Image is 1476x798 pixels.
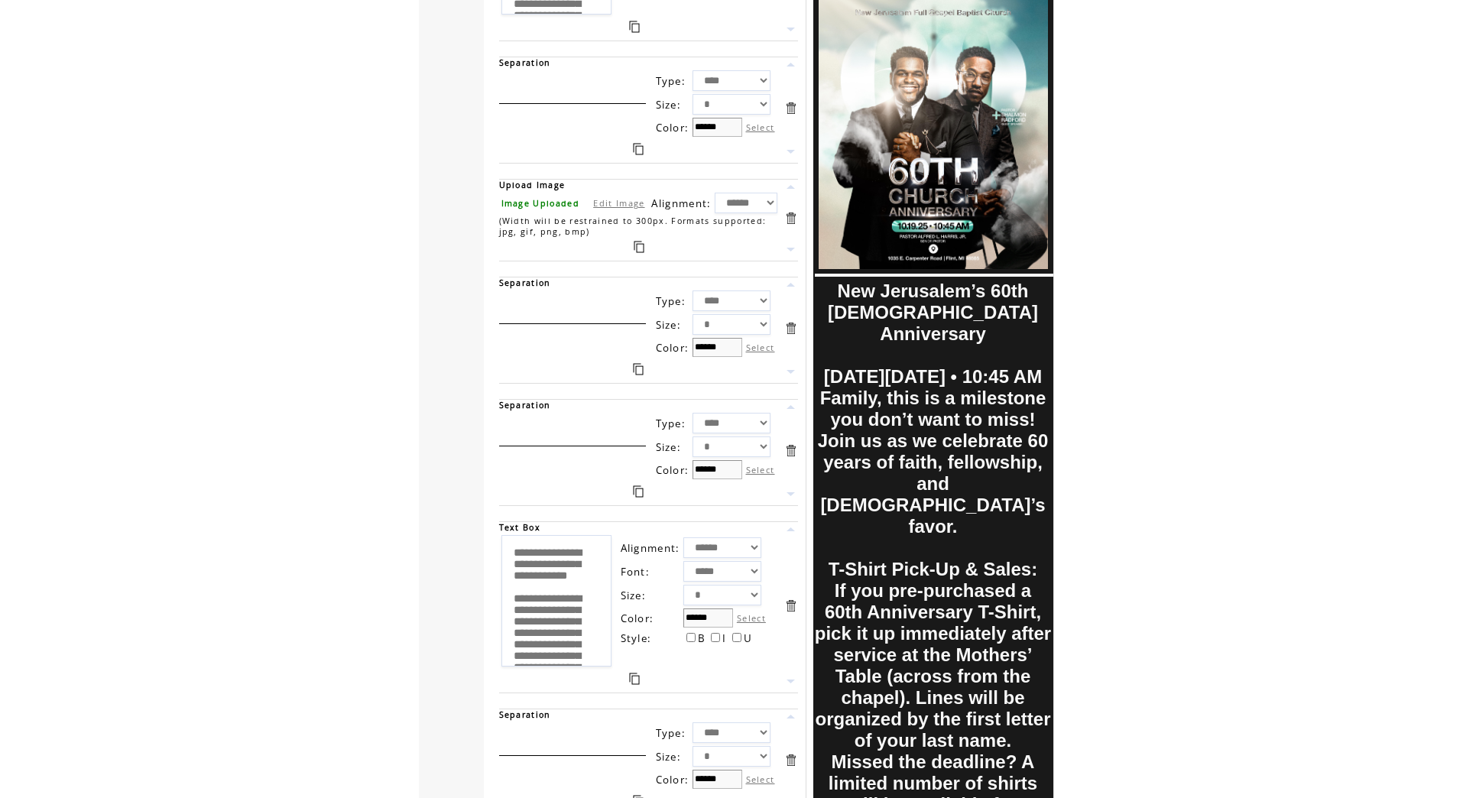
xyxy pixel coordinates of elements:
[783,22,798,37] a: Move this item down
[744,631,752,645] span: U
[783,365,798,379] a: Move this item down
[634,241,644,253] a: Duplicate this item
[783,57,798,72] a: Move this item up
[499,57,551,68] span: Separation
[621,541,680,555] span: Alignment:
[656,341,689,355] span: Color:
[656,294,686,308] span: Type:
[783,180,798,194] a: Move this item up
[499,216,767,237] span: (Width will be restrained to 300px. Formats supported: jpg, gif, png, bmp)
[783,101,798,115] a: Delete this item
[499,277,551,288] span: Separation
[656,121,689,135] span: Color:
[783,443,798,458] a: Delete this item
[783,674,798,689] a: Move this item down
[746,774,775,785] label: Select
[783,487,798,501] a: Move this item down
[629,21,640,33] a: Duplicate this item
[783,598,798,613] a: Delete this item
[783,144,798,159] a: Move this item down
[621,631,652,645] span: Style:
[783,709,798,724] a: Move this item up
[783,522,798,537] a: Move this item up
[499,180,566,190] span: Upload Image
[621,565,650,579] span: Font:
[783,400,798,414] a: Move this item up
[499,709,551,720] span: Separation
[633,485,644,498] a: Duplicate this item
[722,631,726,645] span: I
[746,342,775,353] label: Select
[656,98,682,112] span: Size:
[593,197,644,209] a: Edit Image
[656,417,686,430] span: Type:
[651,196,711,210] span: Alignment:
[656,463,689,477] span: Color:
[629,673,640,685] a: Duplicate this item
[656,318,682,332] span: Size:
[737,612,766,624] label: Select
[783,277,798,292] a: Move this item up
[621,589,647,602] span: Size:
[633,363,644,375] a: Duplicate this item
[698,631,706,645] span: B
[656,773,689,787] span: Color:
[656,440,682,454] span: Size:
[783,211,798,225] a: Delete this item
[633,143,644,155] a: Duplicate this item
[656,750,682,764] span: Size:
[783,753,798,767] a: Delete this item
[501,198,580,209] span: Image Uploaded
[746,464,775,475] label: Select
[499,400,551,410] span: Separation
[783,242,798,257] a: Move this item down
[499,522,541,533] span: Text Box
[656,726,686,740] span: Type:
[656,74,686,88] span: Type:
[746,122,775,133] label: Select
[783,321,798,336] a: Delete this item
[621,611,654,625] span: Color:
